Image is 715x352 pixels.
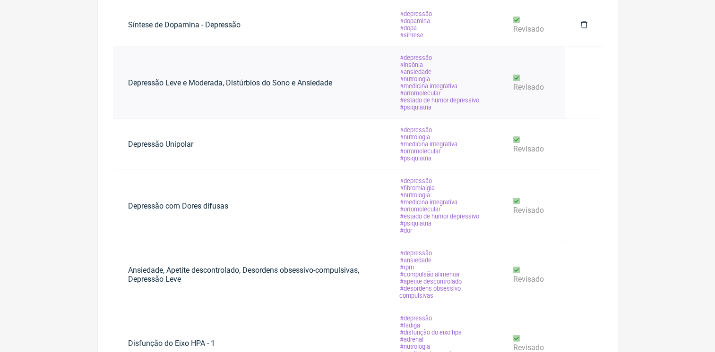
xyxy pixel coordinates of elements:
span: nutrologia [399,134,431,141]
span: tpm [399,264,414,271]
span: psiquiatria [399,220,432,227]
span: medicina integrativa [399,199,458,206]
span: revisado [513,144,544,153]
span: medicina integrativa [399,83,458,90]
span: depressão [399,10,432,17]
a: depressão insônia ansiedade nutrologia medicina integrativa ortomolecular estado de humor depress... [384,47,495,118]
a: depressão ansiedade tpm compulsão alimentar apetite descontrolado desordens obsessivo-compulsivas [384,242,498,307]
span: fibromialgia [399,184,435,192]
span: dor [399,227,413,234]
a: revisado [498,66,565,99]
a: revisado [498,128,565,161]
span: dopa [399,25,417,32]
span: nutrologia [399,343,431,350]
span: psiquiatria [399,104,432,111]
span: estado de humor depressivo [399,213,480,220]
span: depressão [399,126,432,134]
span: revisado [513,25,544,34]
span: medicina integrativa [399,141,458,148]
span: depressão [399,54,432,61]
span: fadiga [399,322,421,329]
span: estado de humor depressivo [399,97,480,104]
span: nutrologia [399,75,431,83]
span: revisado [513,275,544,284]
span: dopamina [399,17,431,25]
span: depressão [399,250,432,257]
span: ortomolecular [399,90,441,97]
span: depressão [399,315,432,322]
span: adrenal [399,336,424,343]
a: depressão fibromialgia nutrologia medicina integrativa ortomolecular estado de humor depressivo p... [384,170,495,242]
span: ansiedade [399,68,432,75]
span: insônia [399,61,423,68]
a: Síntese de Dopamina - Depressão [113,13,256,37]
span: nutrologia [399,192,431,199]
span: síntese [399,32,424,39]
span: apetite descontrolado [399,278,462,285]
span: disfunção do eixo hpa [399,329,462,336]
span: desordens obsessivo-compulsivas [399,285,462,299]
span: revisado [513,83,544,92]
a: depressão nutrologia medicina integrativa ortomolecular psiquiatria [384,119,473,169]
a: Ansiedade, Apetite descontrolado, Desordens obsessivo-compulsivas, Depressão Leve [113,258,384,291]
a: revisado [498,189,565,222]
span: compulsão alimentar [399,271,460,278]
span: depressão [399,177,432,184]
a: depressão dopamina dopa síntese [384,3,448,46]
span: ortomolecular [399,206,441,213]
a: revisado [498,8,565,41]
span: ortomolecular [399,148,441,155]
a: revisado [498,258,565,291]
span: revisado [513,206,544,215]
span: ansiedade [399,257,432,264]
span: psiquiatria [399,155,432,162]
a: Depressão Leve e Moderada, Distúrbios do Sono e Ansiedade [113,71,347,95]
a: Depressão com Dores difusas [113,194,243,218]
span: revisado [513,343,544,352]
a: Depressão Unipolar [113,132,208,156]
